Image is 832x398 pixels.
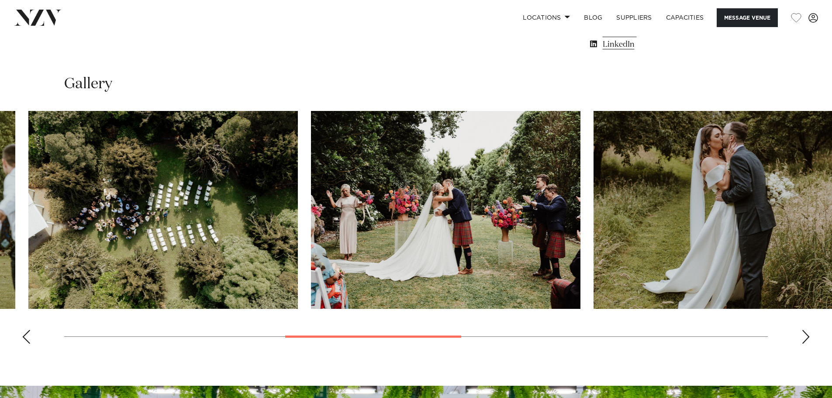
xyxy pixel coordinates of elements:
[14,10,62,25] img: nzv-logo.png
[311,111,580,309] swiper-slide: 5 / 10
[717,8,778,27] button: Message Venue
[577,8,609,27] a: BLOG
[659,8,711,27] a: Capacities
[516,8,577,27] a: Locations
[28,111,298,309] swiper-slide: 4 / 10
[64,74,112,94] h2: Gallery
[588,38,731,51] a: LinkedIn
[609,8,659,27] a: SUPPLIERS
